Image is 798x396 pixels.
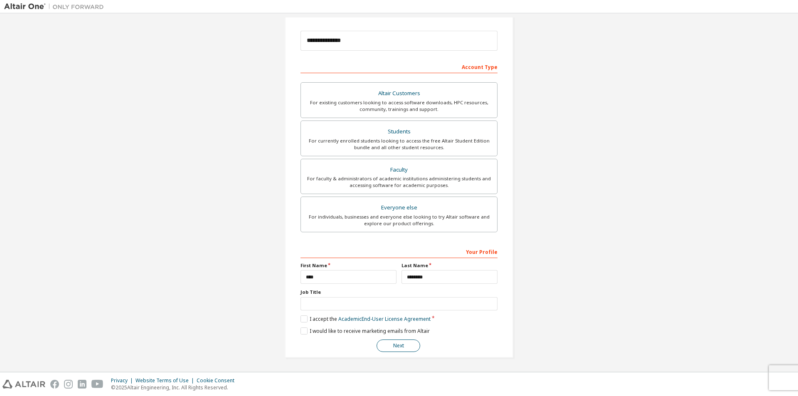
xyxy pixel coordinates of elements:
[64,380,73,389] img: instagram.svg
[197,377,239,384] div: Cookie Consent
[50,380,59,389] img: facebook.svg
[306,164,492,176] div: Faculty
[306,126,492,138] div: Students
[338,315,431,322] a: Academic End-User License Agreement
[300,262,397,269] label: First Name
[4,2,108,11] img: Altair One
[300,327,430,335] label: I would like to receive marketing emails from Altair
[377,339,420,352] button: Next
[306,202,492,214] div: Everyone else
[135,377,197,384] div: Website Terms of Use
[300,289,498,295] label: Job Title
[91,380,103,389] img: youtube.svg
[300,315,431,322] label: I accept the
[306,138,492,151] div: For currently enrolled students looking to access the free Altair Student Edition bundle and all ...
[300,60,498,73] div: Account Type
[78,380,86,389] img: linkedin.svg
[2,380,45,389] img: altair_logo.svg
[300,245,498,258] div: Your Profile
[306,175,492,189] div: For faculty & administrators of academic institutions administering students and accessing softwa...
[306,99,492,113] div: For existing customers looking to access software downloads, HPC resources, community, trainings ...
[306,88,492,99] div: Altair Customers
[111,377,135,384] div: Privacy
[306,214,492,227] div: For individuals, businesses and everyone else looking to try Altair software and explore our prod...
[111,384,239,391] p: © 2025 Altair Engineering, Inc. All Rights Reserved.
[401,262,498,269] label: Last Name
